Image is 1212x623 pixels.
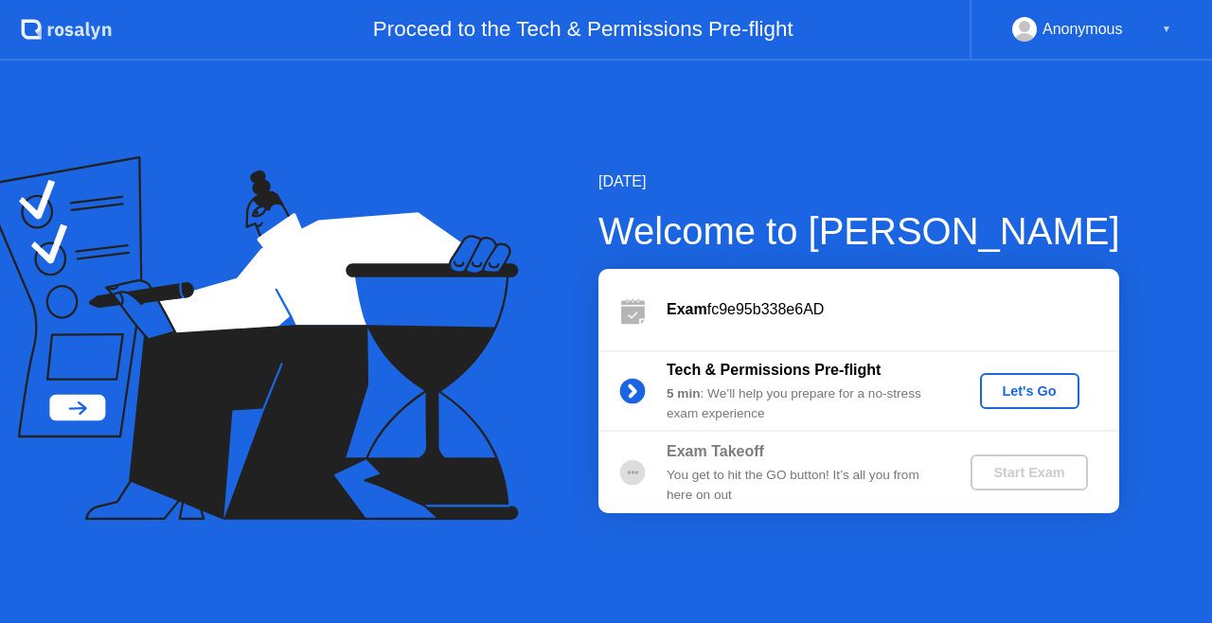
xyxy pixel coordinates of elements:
b: 5 min [667,386,701,400]
div: [DATE] [598,170,1120,193]
div: Let's Go [988,383,1072,399]
button: Let's Go [980,373,1079,409]
div: ▼ [1162,17,1171,42]
div: You get to hit the GO button! It’s all you from here on out [667,466,939,505]
b: Exam [667,301,707,317]
button: Start Exam [971,454,1087,490]
div: : We’ll help you prepare for a no-stress exam experience [667,384,939,423]
div: Start Exam [978,465,1079,480]
div: Welcome to [PERSON_NAME] [598,203,1120,259]
b: Tech & Permissions Pre-flight [667,362,881,378]
div: Anonymous [1043,17,1123,42]
div: fc9e95b338e6AD [667,298,1119,321]
b: Exam Takeoff [667,443,764,459]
